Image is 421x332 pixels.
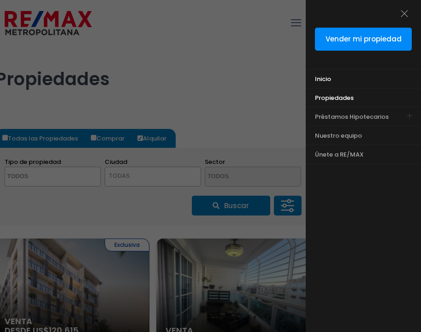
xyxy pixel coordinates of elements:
[315,75,331,83] span: Inicio
[315,131,362,140] span: Nuestro equipo
[306,145,398,163] a: Únete a RE/MAX
[306,69,421,164] nav: Main menu
[306,88,398,107] a: Propiedades
[306,126,398,145] a: Nuestro equipo
[399,6,415,22] a: menu close icon
[400,107,419,126] a: Toggle submenu
[306,107,398,126] a: Préstamos Hipotecarios
[315,112,389,121] span: Préstamos Hipotecarios
[315,28,412,51] a: Vender mi propiedad
[315,150,364,159] span: Únete a RE/MAX
[306,69,421,164] div: main menu
[315,93,354,102] span: Propiedades
[306,70,398,88] a: Inicio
